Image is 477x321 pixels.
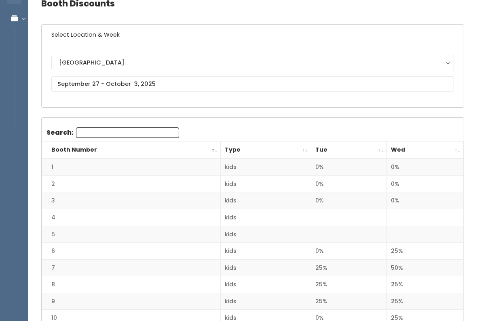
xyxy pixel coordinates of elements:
td: kids [221,226,311,243]
div: [GEOGRAPHIC_DATA] [59,58,446,67]
td: 0% [311,243,387,260]
td: 25% [311,276,387,293]
td: kids [221,259,311,276]
td: 2 [42,175,221,192]
h6: Select Location & Week [42,25,464,45]
th: Booth Number: activate to sort column descending [42,142,221,159]
td: kids [221,175,311,192]
td: 25% [387,243,464,260]
input: Search: [76,127,179,138]
td: 0% [311,175,387,192]
input: September 27 - October 3, 2025 [51,76,454,92]
td: kids [221,243,311,260]
td: 0% [311,158,387,175]
td: kids [221,158,311,175]
td: kids [221,276,311,293]
td: kids [221,209,311,226]
td: 5 [42,226,221,243]
td: 4 [42,209,221,226]
td: kids [221,192,311,209]
td: 9 [42,293,221,310]
td: 50% [387,259,464,276]
th: Type: activate to sort column ascending [221,142,311,159]
td: 25% [311,259,387,276]
td: 3 [42,192,221,209]
button: [GEOGRAPHIC_DATA] [51,55,454,70]
td: 0% [387,175,464,192]
label: Search: [46,127,179,138]
td: kids [221,293,311,310]
td: 0% [387,192,464,209]
td: 8 [42,276,221,293]
td: 0% [387,158,464,175]
td: 1 [42,158,221,175]
th: Wed: activate to sort column ascending [387,142,464,159]
td: 25% [387,293,464,310]
th: Tue: activate to sort column ascending [311,142,387,159]
td: 25% [387,276,464,293]
td: 25% [311,293,387,310]
td: 6 [42,243,221,260]
td: 7 [42,259,221,276]
td: 0% [311,192,387,209]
